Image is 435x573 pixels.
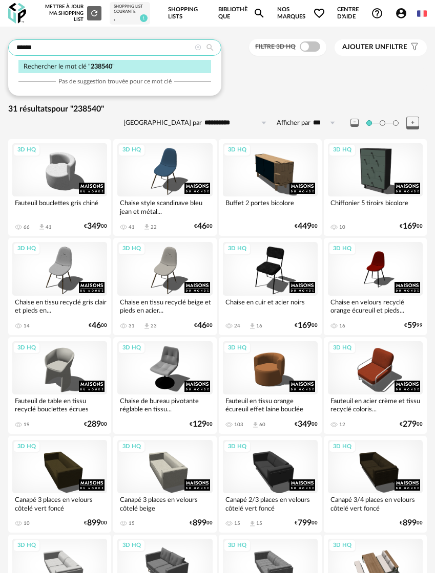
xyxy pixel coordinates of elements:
[219,337,322,434] a: 3D HQ Fauteuil en tissu orange écureuil effet laine bouclée 103 Download icon 60 €34900
[51,105,104,113] span: pour "238540"
[256,323,262,329] div: 16
[328,493,423,514] div: Canapé 3/4 places en velours côtelé vert foncé
[298,223,312,230] span: 449
[129,224,135,230] div: 41
[114,15,146,23] div: .
[84,421,107,428] div: € 00
[18,60,211,74] div: Rechercher le mot clé " "
[151,323,157,329] div: 23
[38,4,101,23] div: Mettre à jour ma Shopping List
[118,342,146,355] div: 3D HQ
[13,144,40,157] div: 3D HQ
[298,520,312,526] span: 799
[190,520,213,526] div: € 00
[223,296,318,316] div: Chaise en cuir et acier noirs
[219,139,322,236] a: 3D HQ Buffet 2 portes bicolore €44900
[12,394,107,415] div: Fauteuil de table en tissu recyclé bouclettes écrues
[339,224,345,230] div: 10
[8,238,111,335] a: 3D HQ Chaise en tissu recyclé gris clair et pieds en... 14 €4600
[328,440,356,453] div: 3D HQ
[234,520,240,526] div: 15
[113,337,216,434] a: 3D HQ Chaise de bureau pivotante réglable en tissu... €12900
[295,520,318,526] div: € 00
[24,224,30,230] div: 66
[113,139,216,236] a: 3D HQ Chaise style scandinave bleu jean et métal... 41 Download icon 22 €4600
[328,394,423,415] div: Fauteuil en acier crème et tissu recyclé coloris...
[248,520,256,527] span: Download icon
[234,323,240,329] div: 24
[403,223,417,230] span: 169
[328,144,356,157] div: 3D HQ
[407,322,417,329] span: 59
[13,243,40,255] div: 3D HQ
[328,296,423,316] div: Chaise en velours recyclé orange écureuil et pieds...
[194,223,213,230] div: € 00
[8,337,111,434] a: 3D HQ Fauteuil de table en tissu recyclé bouclettes écrues 19 €28900
[12,196,107,217] div: Fauteuil bouclettes gris chiné
[13,440,40,453] div: 3D HQ
[417,9,427,18] img: fr
[337,6,383,21] span: Centre d'aideHelp Circle Outline icon
[223,196,318,217] div: Buffet 2 portes bicolore
[113,436,216,533] a: 3D HQ Canapé 3 places en velours côtelé beige 15 €89900
[46,224,52,230] div: 41
[400,520,423,526] div: € 00
[342,43,407,52] span: filtre
[13,342,40,355] div: 3D HQ
[129,520,135,526] div: 15
[129,323,135,329] div: 31
[223,440,251,453] div: 3D HQ
[193,421,206,428] span: 129
[223,144,251,157] div: 3D HQ
[342,43,385,51] span: Ajouter un
[117,196,212,217] div: Chaise style scandinave bleu jean et métal...
[8,3,26,24] img: OXP
[92,322,101,329] span: 46
[90,11,99,16] span: Refresh icon
[89,322,107,329] div: € 00
[118,440,146,453] div: 3D HQ
[371,7,383,19] span: Help Circle Outline icon
[298,421,312,428] span: 349
[123,119,202,127] label: [GEOGRAPHIC_DATA] par
[324,238,427,335] a: 3D HQ Chaise en velours recyclé orange écureuil et pieds... 16 €5999
[117,493,212,514] div: Canapé 3 places en velours côtelé beige
[151,224,157,230] div: 22
[298,322,312,329] span: 169
[395,7,407,19] span: Account Circle icon
[404,322,423,329] div: € 99
[12,296,107,316] div: Chaise en tissu recyclé gris clair et pieds en...
[324,139,427,236] a: 3D HQ Chiffonier 5 tiroirs bicolore 10 €16900
[403,421,417,428] span: 279
[295,223,318,230] div: € 00
[87,421,101,428] span: 289
[117,394,212,415] div: Chaise de bureau pivotante réglable en tissu...
[324,337,427,434] a: 3D HQ Fauteuil en acier crème et tissu recyclé coloris... 12 €27900
[114,4,146,23] a: Shopping List courante . 1
[248,322,256,330] span: Download icon
[339,422,345,428] div: 12
[12,493,107,514] div: Canapé 3 places en velours côtelé vert foncé
[118,144,146,157] div: 3D HQ
[38,223,46,231] span: Download icon
[91,63,112,70] span: 238540
[328,243,356,255] div: 3D HQ
[58,77,172,85] span: Pas de suggestion trouvée pour ce mot clé
[252,421,259,429] span: Download icon
[219,436,322,533] a: 3D HQ Canapé 2/3 places en velours côtelé vert foncé 15 Download icon 15 €79900
[223,539,251,552] div: 3D HQ
[87,520,101,526] span: 899
[143,223,151,231] span: Download icon
[140,14,148,22] span: 1
[253,7,265,19] span: Magnify icon
[223,394,318,415] div: Fauteuil en tissu orange écureuil effet laine bouclée
[328,342,356,355] div: 3D HQ
[223,342,251,355] div: 3D HQ
[295,322,318,329] div: € 00
[8,104,427,115] div: 31 résultats
[219,238,322,335] a: 3D HQ Chaise en cuir et acier noirs 24 Download icon 16 €16900
[313,7,325,19] span: Heart Outline icon
[335,39,427,56] button: Ajouter unfiltre Filter icon
[255,43,296,50] span: Filtre 3D HQ
[114,4,146,15] div: Shopping List courante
